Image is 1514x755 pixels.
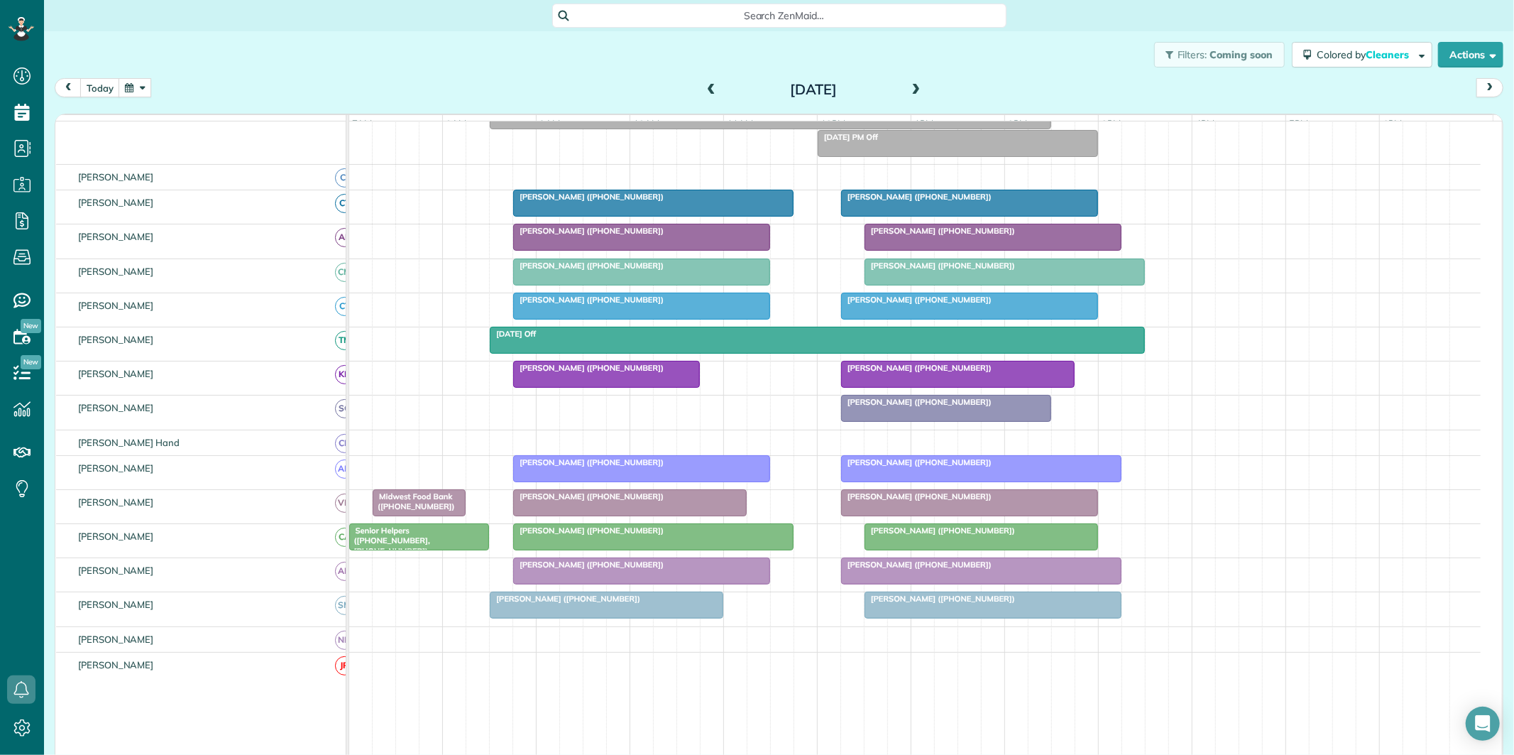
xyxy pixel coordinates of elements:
span: [PERSON_NAME] [75,368,157,379]
span: [PERSON_NAME] ([PHONE_NUMBER]) [512,261,664,271]
span: Cleaners [1366,48,1411,61]
button: next [1476,78,1503,97]
span: [PERSON_NAME] [75,462,157,474]
span: 7am [349,118,375,129]
span: [PERSON_NAME] Hand [75,437,182,448]
span: Senior Helpers ([PHONE_NUMBER], [PHONE_NUMBER]) [349,526,430,556]
span: [PERSON_NAME] [75,231,157,242]
span: 6pm [1380,118,1405,129]
span: [PERSON_NAME] ([PHONE_NUMBER]) [512,457,664,467]
span: 11am [724,118,756,129]
span: CA [335,528,354,547]
span: [PERSON_NAME] ([PHONE_NUMBER]) [512,363,664,373]
span: Filters: [1178,48,1207,61]
span: [PERSON_NAME] ([PHONE_NUMBER]) [512,226,664,236]
span: [PERSON_NAME] ([PHONE_NUMBER]) [864,526,1016,536]
span: TM [335,331,354,350]
span: CH [335,434,354,453]
span: [PERSON_NAME] [75,565,157,576]
span: SM [335,596,354,615]
button: Actions [1438,42,1503,67]
span: 1pm [911,118,936,129]
span: 3pm [1099,118,1124,129]
span: [PERSON_NAME] ([PHONE_NUMBER]) [489,594,641,604]
span: Midwest Food Bank ([PHONE_NUMBER]) [372,491,455,511]
span: CJ [335,168,354,188]
span: [PERSON_NAME] [75,634,157,645]
span: 10am [630,118,662,129]
span: New [21,355,41,369]
span: [DATE] Off [489,329,537,339]
span: [PERSON_NAME] [75,496,157,508]
span: [PERSON_NAME] ([PHONE_NUMBER]) [512,526,664,536]
span: SC [335,399,354,418]
span: [PERSON_NAME] [75,659,157,670]
span: 4pm [1192,118,1217,129]
button: today [80,78,120,97]
span: AM [335,460,354,479]
span: 12pm [818,118,848,129]
span: KD [335,365,354,384]
span: [PERSON_NAME] ([PHONE_NUMBER]) [840,363,992,373]
span: Colored by [1317,48,1414,61]
button: prev [55,78,82,97]
span: [PERSON_NAME] ([PHONE_NUMBER]) [840,457,992,467]
span: [PERSON_NAME] ([PHONE_NUMBER]) [512,192,664,202]
span: JP [335,656,354,675]
span: [PERSON_NAME] ([PHONE_NUMBER]) [840,192,992,202]
span: CT [335,194,354,213]
span: [PERSON_NAME] [75,599,157,610]
span: [PERSON_NAME] ([PHONE_NUMBER]) [864,261,1016,271]
span: [PERSON_NAME] ([PHONE_NUMBER]) [512,560,664,570]
span: [PERSON_NAME] ([PHONE_NUMBER]) [512,295,664,305]
span: CM [335,263,354,282]
span: [PERSON_NAME] ([PHONE_NUMBER]) [840,397,992,407]
span: 5pm [1286,118,1311,129]
span: [PERSON_NAME] [75,334,157,345]
span: [PERSON_NAME] ([PHONE_NUMBER]) [512,491,664,501]
span: [PERSON_NAME] [75,197,157,208]
span: [PERSON_NAME] ([PHONE_NUMBER]) [864,594,1016,604]
h2: [DATE] [725,82,902,97]
button: Colored byCleaners [1292,42,1432,67]
span: [PERSON_NAME] ([PHONE_NUMBER]) [840,491,992,501]
span: [DATE] PM Off [817,132,879,142]
span: [PERSON_NAME] [75,402,157,413]
span: VM [335,494,354,513]
span: [PERSON_NAME] [75,300,157,311]
span: ND [335,631,354,650]
span: [PERSON_NAME] [75,531,157,542]
span: 2pm [1005,118,1030,129]
span: [PERSON_NAME] ([PHONE_NUMBER]) [840,560,992,570]
div: Open Intercom Messenger [1466,707,1500,741]
span: CT [335,297,354,316]
span: [PERSON_NAME] [75,171,157,183]
span: AR [335,228,354,247]
span: [PERSON_NAME] ([PHONE_NUMBER]) [840,295,992,305]
span: New [21,319,41,333]
span: AH [335,562,354,581]
span: Coming soon [1209,48,1273,61]
span: [PERSON_NAME] [75,266,157,277]
span: 9am [537,118,563,129]
span: [PERSON_NAME] ([PHONE_NUMBER]) [864,226,1016,236]
span: 8am [443,118,469,129]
